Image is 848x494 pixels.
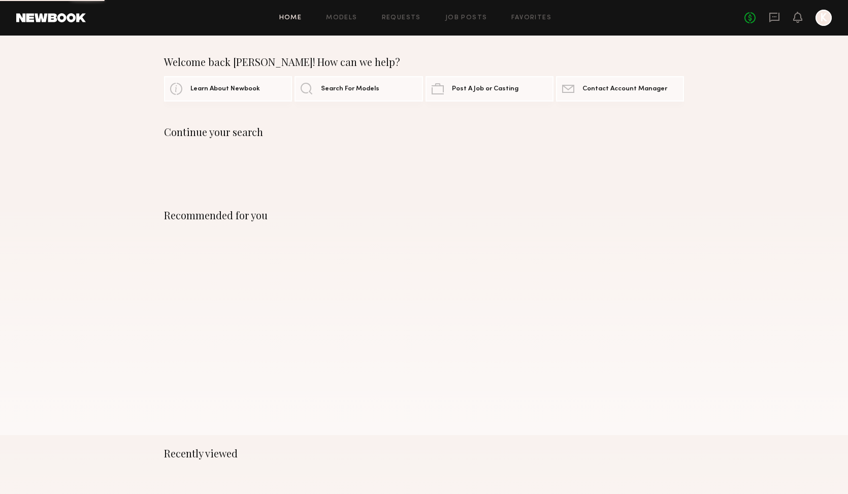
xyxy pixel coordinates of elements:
div: Continue your search [164,126,684,138]
a: Post A Job or Casting [426,76,553,102]
a: Contact Account Manager [556,76,684,102]
div: Welcome back [PERSON_NAME]! How can we help? [164,56,684,68]
a: Models [326,15,357,21]
a: Learn About Newbook [164,76,292,102]
a: Home [279,15,302,21]
span: Search For Models [321,86,379,92]
a: K [816,10,832,26]
div: Recently viewed [164,447,684,459]
a: Requests [382,15,421,21]
span: Post A Job or Casting [452,86,518,92]
a: Job Posts [445,15,487,21]
a: Favorites [511,15,551,21]
span: Learn About Newbook [190,86,260,92]
span: Contact Account Manager [582,86,667,92]
a: Search For Models [295,76,422,102]
div: Recommended for you [164,209,684,221]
